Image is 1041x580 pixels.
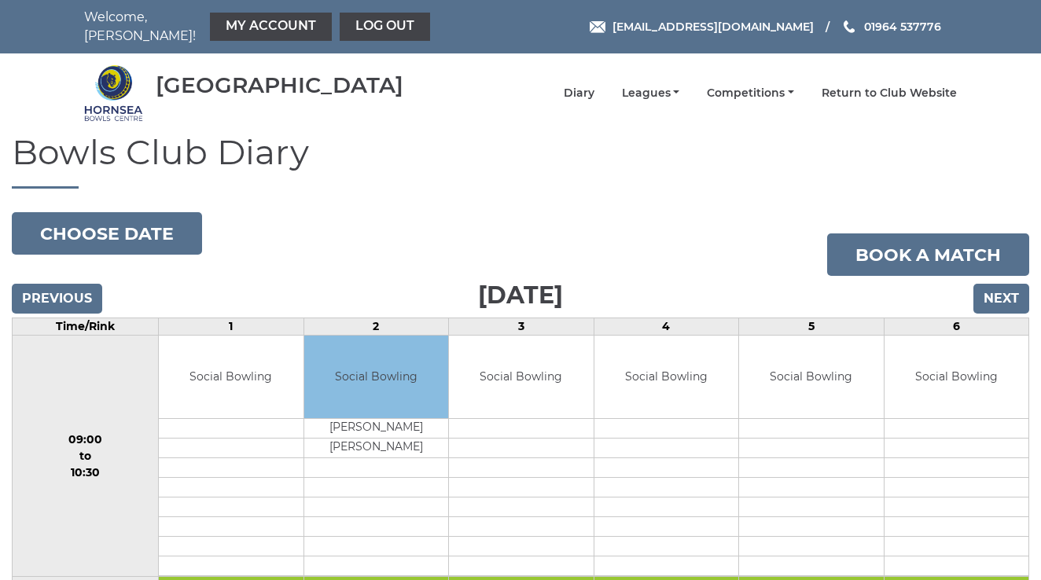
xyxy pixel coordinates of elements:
[304,438,448,457] td: [PERSON_NAME]
[612,20,814,34] span: [EMAIL_ADDRESS][DOMAIN_NAME]
[303,318,448,336] td: 2
[12,284,102,314] input: Previous
[844,20,855,33] img: Phone us
[622,86,680,101] a: Leagues
[590,21,605,33] img: Email
[739,336,883,418] td: Social Bowling
[841,18,941,35] a: Phone us 01964 537776
[827,233,1029,276] a: Book a match
[12,133,1029,189] h1: Bowls Club Diary
[159,336,303,418] td: Social Bowling
[707,86,794,101] a: Competitions
[885,336,1029,418] td: Social Bowling
[304,418,448,438] td: [PERSON_NAME]
[13,318,159,336] td: Time/Rink
[449,336,593,418] td: Social Bowling
[449,318,594,336] td: 3
[304,336,448,418] td: Social Bowling
[822,86,957,101] a: Return to Club Website
[210,13,332,41] a: My Account
[594,336,738,418] td: Social Bowling
[973,284,1029,314] input: Next
[84,8,434,46] nav: Welcome, [PERSON_NAME]!
[159,318,303,336] td: 1
[884,318,1029,336] td: 6
[864,20,941,34] span: 01964 537776
[84,64,143,123] img: Hornsea Bowls Centre
[590,18,814,35] a: Email [EMAIL_ADDRESS][DOMAIN_NAME]
[739,318,884,336] td: 5
[12,212,202,255] button: Choose date
[564,86,594,101] a: Diary
[156,73,403,97] div: [GEOGRAPHIC_DATA]
[340,13,430,41] a: Log out
[13,336,159,577] td: 09:00 to 10:30
[594,318,738,336] td: 4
